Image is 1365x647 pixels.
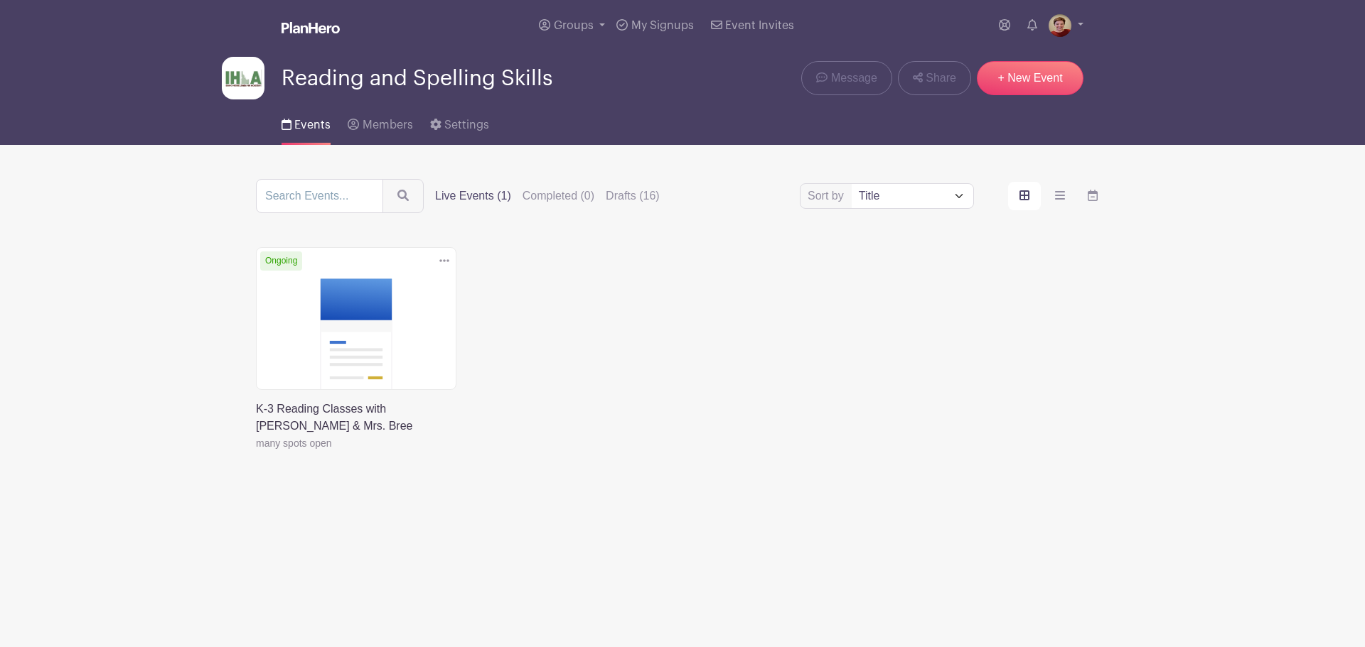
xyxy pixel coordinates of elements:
span: Members [363,119,413,131]
span: Groups [554,20,594,31]
label: Completed (0) [523,187,594,205]
label: Sort by [808,187,848,205]
span: My Signups [631,20,694,31]
a: Message [801,61,892,95]
label: Drafts (16) [606,187,660,205]
span: Message [831,70,877,87]
span: Event Invites [725,20,794,31]
a: Share [898,61,971,95]
img: logo_white-6c42ec7e38ccf1d336a20a19083b03d10ae64f83f12c07503d8b9e83406b4c7d.svg [282,22,340,33]
img: IMG-6488%20(1).jpg [1049,14,1071,37]
a: Members [348,99,412,145]
div: order and view [1008,182,1109,210]
a: + New Event [977,61,1083,95]
label: Live Events (1) [435,187,511,205]
span: Reading and Spelling Skills [282,67,552,90]
a: Settings [430,99,489,145]
a: Events [282,99,331,145]
div: filters [435,187,660,205]
img: Idaho-home-learning-academy-logo-planhero.png [222,57,264,99]
input: Search Events... [256,179,383,213]
span: Share [926,70,956,87]
span: Events [294,119,331,131]
span: Settings [444,119,489,131]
